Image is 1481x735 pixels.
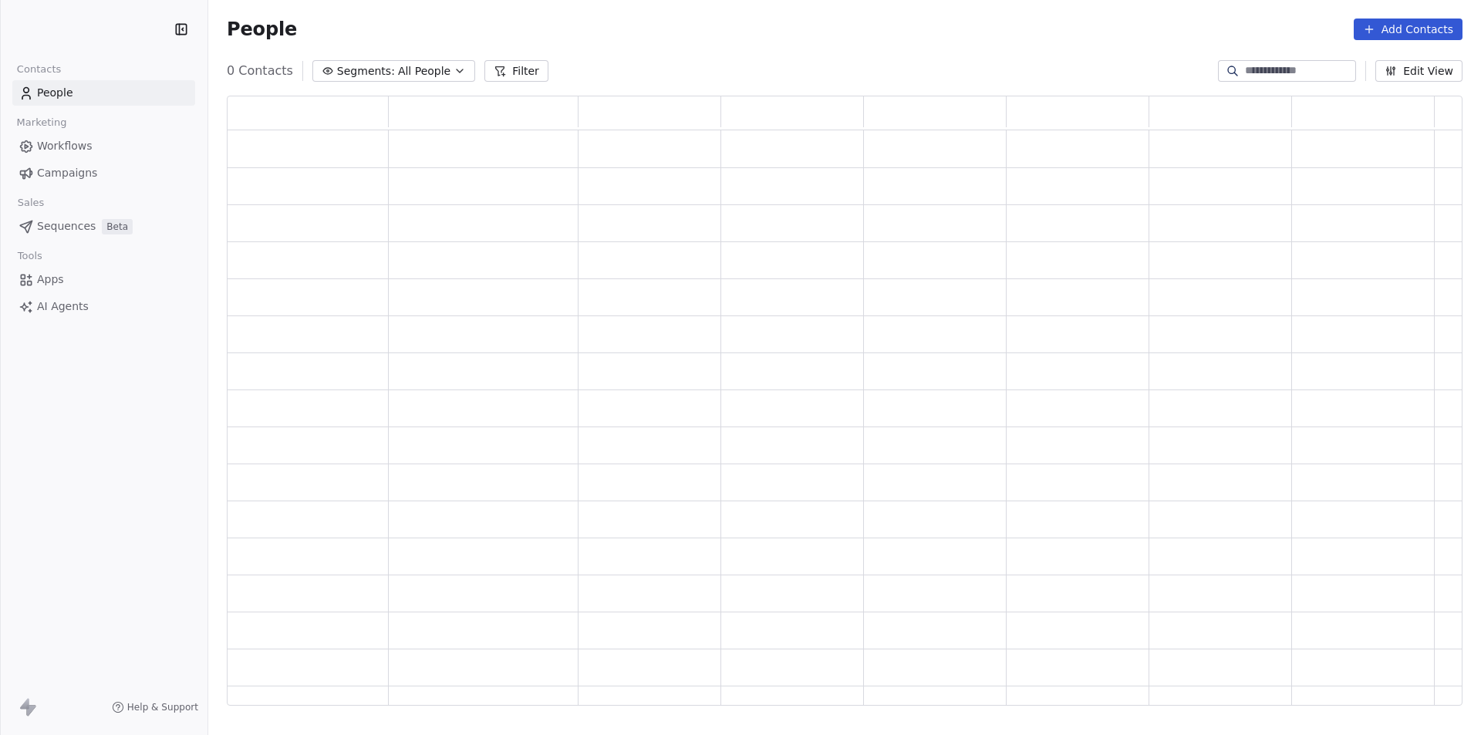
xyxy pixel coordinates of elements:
button: Edit View [1375,60,1462,82]
a: Campaigns [12,160,195,186]
a: AI Agents [12,294,195,319]
a: Help & Support [112,701,198,713]
span: People [37,85,73,101]
span: Campaigns [37,165,97,181]
span: Sales [11,191,51,214]
span: Segments: [337,63,395,79]
span: Beta [102,219,133,234]
span: People [227,18,297,41]
span: 0 Contacts [227,62,293,80]
button: Filter [484,60,548,82]
a: Apps [12,267,195,292]
span: Marketing [10,111,73,134]
span: Apps [37,271,64,288]
span: Sequences [37,218,96,234]
a: People [12,80,195,106]
span: Contacts [10,58,68,81]
span: All People [398,63,450,79]
button: Add Contacts [1354,19,1462,40]
span: AI Agents [37,298,89,315]
a: Workflows [12,133,195,159]
span: Help & Support [127,701,198,713]
span: Workflows [37,138,93,154]
span: Tools [11,244,49,268]
a: SequencesBeta [12,214,195,239]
